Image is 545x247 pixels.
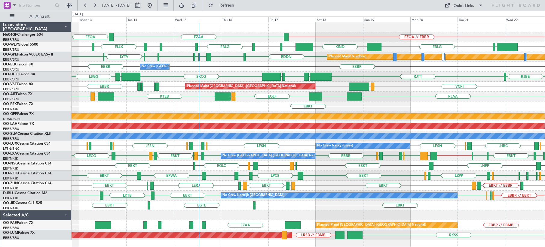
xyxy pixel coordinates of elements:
[3,196,18,200] a: EBKT/KJK
[410,17,458,22] div: Mon 20
[126,17,173,22] div: Tue 14
[3,172,51,175] a: OO-ROKCessna Citation CJ4
[3,191,47,195] a: D-IBLUCessna Citation M2
[3,33,17,37] span: N604GF
[3,57,19,62] a: EBBR/BRU
[3,92,32,96] a: OO-AIEFalcon 7X
[3,146,20,151] a: LFSN/ENC
[3,156,18,161] a: EBKT/KJK
[205,1,241,10] button: Refresh
[3,67,19,72] a: EBBR/BRU
[268,17,316,22] div: Fri 17
[79,17,126,22] div: Mon 13
[3,53,17,56] span: OO-GPE
[222,191,284,200] div: No Crew Kortrijk-[GEOGRAPHIC_DATA]
[3,221,17,225] span: OO-FAE
[3,176,18,181] a: EBKT/KJK
[3,63,33,66] a: OO-ELKFalcon 8X
[3,172,18,175] span: OO-ROK
[3,142,51,146] a: OO-LUXCessna Citation CJ4
[3,142,17,146] span: OO-LUX
[3,162,18,165] span: OO-NSG
[3,201,16,205] span: OO-JID
[3,117,21,121] a: UUMO/OSF
[3,206,18,210] a: EBKT/KJK
[3,83,17,86] span: OO-VSF
[3,43,18,47] span: OO-WLP
[3,33,43,37] a: N604GFChallenger 604
[317,221,426,230] div: Planned Maint [GEOGRAPHIC_DATA] ([GEOGRAPHIC_DATA] National)
[3,231,18,235] span: OO-LUM
[3,201,42,205] a: OO-JIDCessna CJ1 525
[3,63,17,66] span: OO-ELK
[3,38,19,42] a: EBBR/BRU
[3,191,15,195] span: D-IBLU
[317,141,353,150] div: No Crew Nancy (Essey)
[329,52,366,61] div: Planned Maint Nurnberg
[3,107,18,111] a: EBKT/KJK
[18,1,53,10] input: Trip Number
[3,102,17,106] span: OO-FSX
[3,87,19,92] a: EBBR/BRU
[3,132,51,136] a: OO-SLMCessna Citation XLS
[3,152,51,155] a: OO-LXACessna Citation CJ4
[3,73,19,76] span: OO-HHO
[3,186,18,191] a: EBKT/KJK
[222,151,323,160] div: No Crew [GEOGRAPHIC_DATA] ([GEOGRAPHIC_DATA] National)
[142,62,242,71] div: No Crew [GEOGRAPHIC_DATA] ([GEOGRAPHIC_DATA] National)
[3,182,18,185] span: OO-ZUN
[363,17,410,22] div: Sun 19
[3,226,19,230] a: EBBR/BRU
[316,17,363,22] div: Sat 18
[73,12,83,17] div: [DATE]
[3,112,34,116] a: OO-GPPFalcon 7X
[187,82,296,91] div: Planned Maint [GEOGRAPHIC_DATA] ([GEOGRAPHIC_DATA] National)
[454,3,474,9] div: Quick Links
[3,83,33,86] a: OO-VSFFalcon 8X
[3,221,33,225] a: OO-FAEFalcon 7X
[442,1,486,10] button: Quick Links
[3,53,53,56] a: OO-GPEFalcon 900EX EASy II
[3,122,17,126] span: OO-LAH
[3,92,16,96] span: OO-AIE
[3,73,35,76] a: OO-HHOFalcon 8X
[174,17,221,22] div: Wed 15
[3,137,19,141] a: EBBR/BRU
[3,112,17,116] span: OO-GPP
[3,77,19,82] a: EBBR/BRU
[3,236,19,240] a: EBBR/BRU
[3,182,51,185] a: OO-ZUNCessna Citation CJ4
[3,166,18,171] a: EBKT/KJK
[3,152,17,155] span: OO-LXA
[3,127,19,131] a: EBBR/BRU
[3,132,17,136] span: OO-SLM
[102,3,130,8] span: [DATE] - [DATE]
[214,3,240,8] span: Refresh
[458,17,505,22] div: Tue 21
[221,17,268,22] div: Thu 16
[3,162,51,165] a: OO-NSGCessna Citation CJ4
[3,231,35,235] a: OO-LUMFalcon 7X
[3,97,19,101] a: EBBR/BRU
[3,47,19,52] a: EBBR/BRU
[3,122,34,126] a: OO-LAHFalcon 7X
[7,12,65,21] button: All Aircraft
[3,102,33,106] a: OO-FSXFalcon 7X
[3,43,38,47] a: OO-WLPGlobal 5500
[16,14,63,19] span: All Aircraft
